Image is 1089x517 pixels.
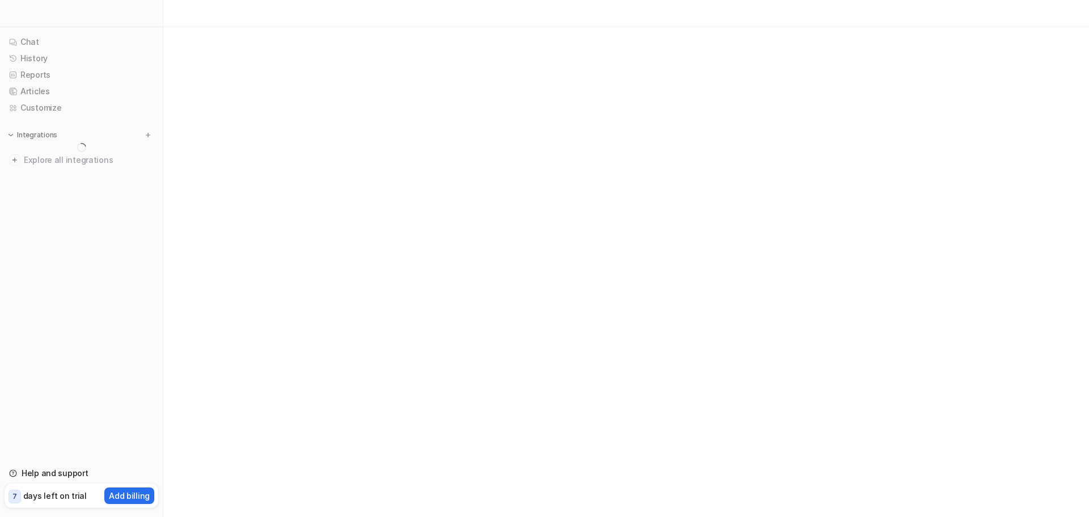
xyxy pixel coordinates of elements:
[24,151,154,169] span: Explore all integrations
[5,100,158,116] a: Customize
[144,131,152,139] img: menu_add.svg
[5,51,158,66] a: History
[9,154,20,166] img: explore all integrations
[7,131,15,139] img: expand menu
[5,152,158,168] a: Explore all integrations
[104,487,154,504] button: Add billing
[5,465,158,481] a: Help and support
[109,490,150,502] p: Add billing
[17,131,57,140] p: Integrations
[5,129,61,141] button: Integrations
[5,83,158,99] a: Articles
[23,490,87,502] p: days left on trial
[5,67,158,83] a: Reports
[12,491,17,502] p: 7
[5,34,158,50] a: Chat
